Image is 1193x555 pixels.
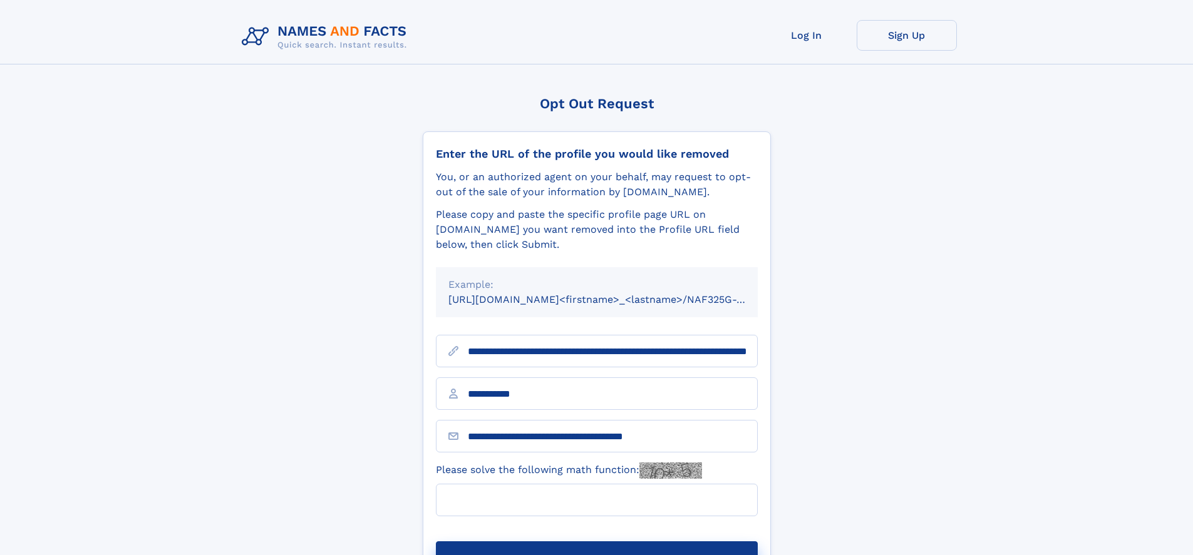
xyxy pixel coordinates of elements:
[436,147,758,161] div: Enter the URL of the profile you would like removed
[448,277,745,292] div: Example:
[436,462,702,479] label: Please solve the following math function:
[436,207,758,252] div: Please copy and paste the specific profile page URL on [DOMAIN_NAME] you want removed into the Pr...
[857,20,957,51] a: Sign Up
[448,293,782,305] small: [URL][DOMAIN_NAME]<firstname>_<lastname>/NAF325G-xxxxxxxx
[423,96,771,111] div: Opt Out Request
[237,20,417,54] img: Logo Names and Facts
[757,20,857,51] a: Log In
[436,170,758,200] div: You, or an authorized agent on your behalf, may request to opt-out of the sale of your informatio...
